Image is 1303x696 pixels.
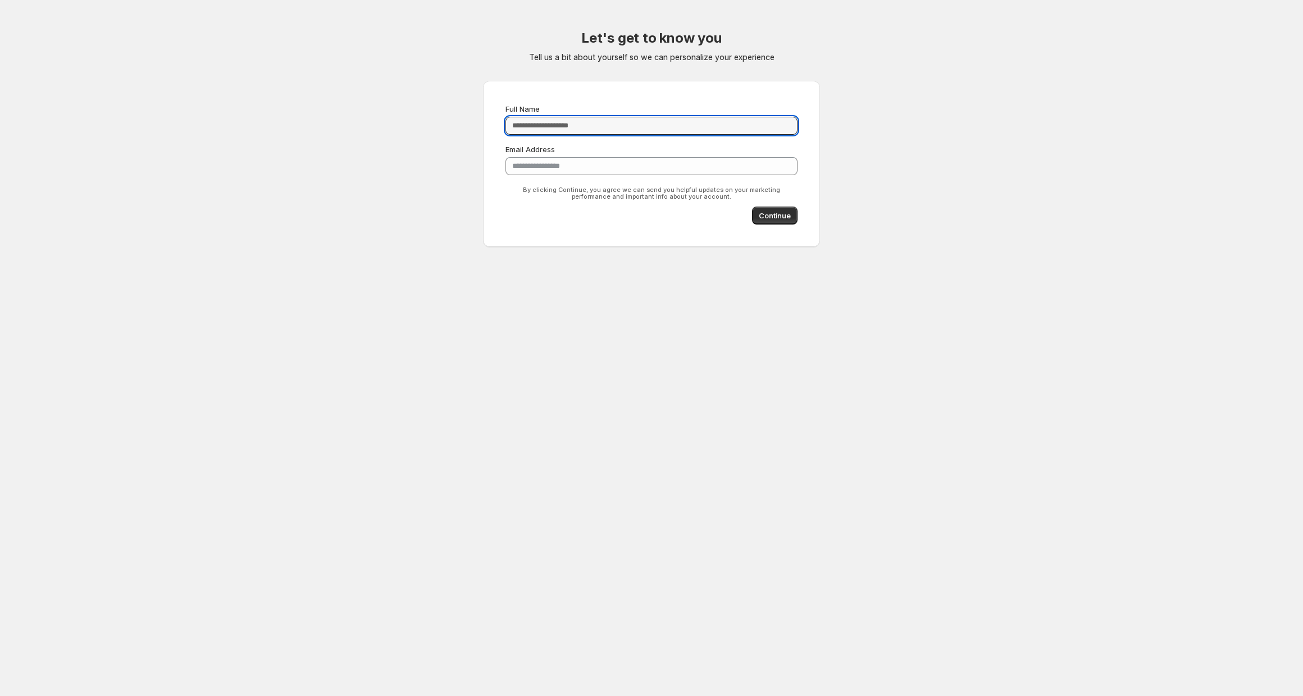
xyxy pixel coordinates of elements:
p: By clicking Continue, you agree we can send you helpful updates on your marketing performance and... [505,186,798,200]
span: Full Name [505,104,540,113]
h2: Let's get to know you [581,29,722,47]
p: Tell us a bit about yourself so we can personalize your experience [529,52,774,63]
button: Continue [752,207,798,225]
span: Continue [759,210,791,221]
span: Email Address [505,145,555,154]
